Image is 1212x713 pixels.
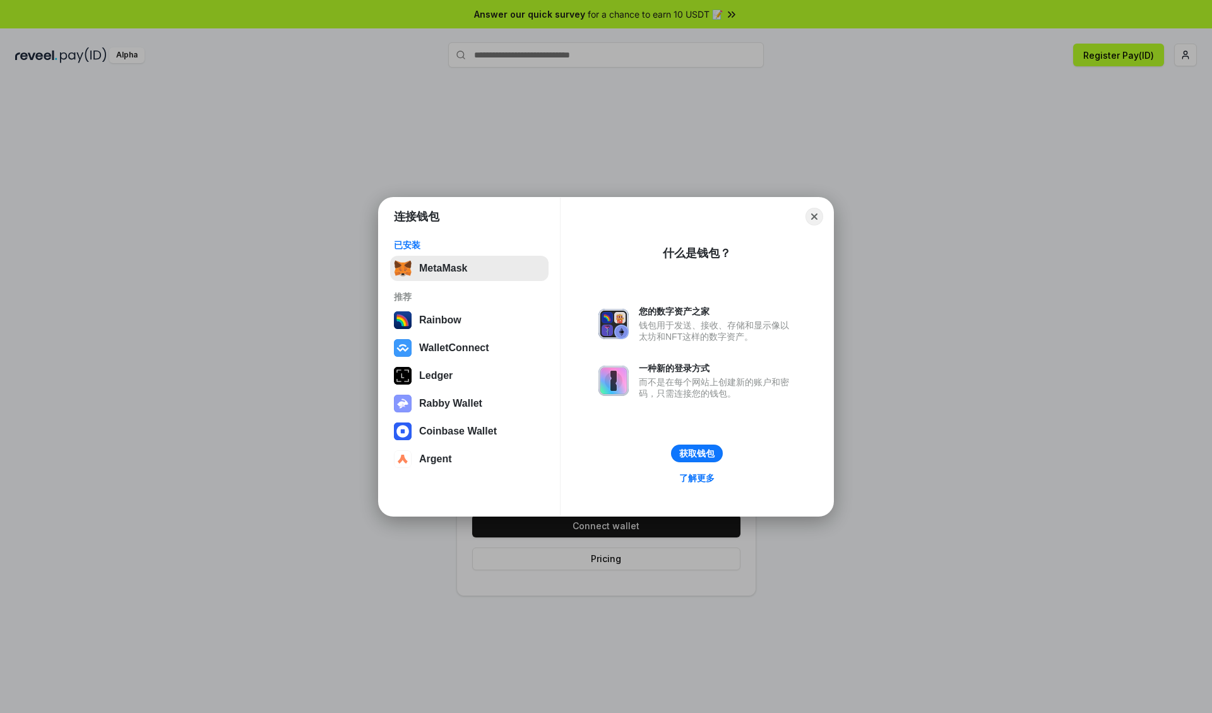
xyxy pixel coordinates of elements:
[419,426,497,437] div: Coinbase Wallet
[394,239,545,251] div: 已安装
[679,448,715,459] div: 获取钱包
[672,470,722,486] a: 了解更多
[390,446,549,472] button: Argent
[390,308,549,333] button: Rainbow
[419,263,467,274] div: MetaMask
[394,395,412,412] img: svg+xml,%3Csvg%20xmlns%3D%22http%3A%2F%2Fwww.w3.org%2F2000%2Fsvg%22%20fill%3D%22none%22%20viewBox...
[390,419,549,444] button: Coinbase Wallet
[671,445,723,462] button: 获取钱包
[394,450,412,468] img: svg+xml,%3Csvg%20width%3D%2228%22%20height%3D%2228%22%20viewBox%3D%220%200%2028%2028%22%20fill%3D...
[394,367,412,385] img: svg+xml,%3Csvg%20xmlns%3D%22http%3A%2F%2Fwww.w3.org%2F2000%2Fsvg%22%20width%3D%2228%22%20height%3...
[805,208,823,225] button: Close
[663,246,731,261] div: 什么是钱包？
[639,362,795,374] div: 一种新的登录方式
[390,363,549,388] button: Ledger
[390,335,549,361] button: WalletConnect
[639,306,795,317] div: 您的数字资产之家
[394,291,545,303] div: 推荐
[390,256,549,281] button: MetaMask
[394,311,412,329] img: svg+xml,%3Csvg%20width%3D%22120%22%20height%3D%22120%22%20viewBox%3D%220%200%20120%20120%22%20fil...
[679,472,715,484] div: 了解更多
[639,376,795,399] div: 而不是在每个网站上创建新的账户和密码，只需连接您的钱包。
[390,391,549,416] button: Rabby Wallet
[394,422,412,440] img: svg+xml,%3Csvg%20width%3D%2228%22%20height%3D%2228%22%20viewBox%3D%220%200%2028%2028%22%20fill%3D...
[419,398,482,409] div: Rabby Wallet
[419,315,461,326] div: Rainbow
[419,453,452,465] div: Argent
[598,309,629,339] img: svg+xml,%3Csvg%20xmlns%3D%22http%3A%2F%2Fwww.w3.org%2F2000%2Fsvg%22%20fill%3D%22none%22%20viewBox...
[419,370,453,381] div: Ledger
[598,366,629,396] img: svg+xml,%3Csvg%20xmlns%3D%22http%3A%2F%2Fwww.w3.org%2F2000%2Fsvg%22%20fill%3D%22none%22%20viewBox...
[394,209,439,224] h1: 连接钱包
[419,342,489,354] div: WalletConnect
[394,260,412,277] img: svg+xml,%3Csvg%20fill%3D%22none%22%20height%3D%2233%22%20viewBox%3D%220%200%2035%2033%22%20width%...
[639,320,795,342] div: 钱包用于发送、接收、存储和显示像以太坊和NFT这样的数字资产。
[394,339,412,357] img: svg+xml,%3Csvg%20width%3D%2228%22%20height%3D%2228%22%20viewBox%3D%220%200%2028%2028%22%20fill%3D...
